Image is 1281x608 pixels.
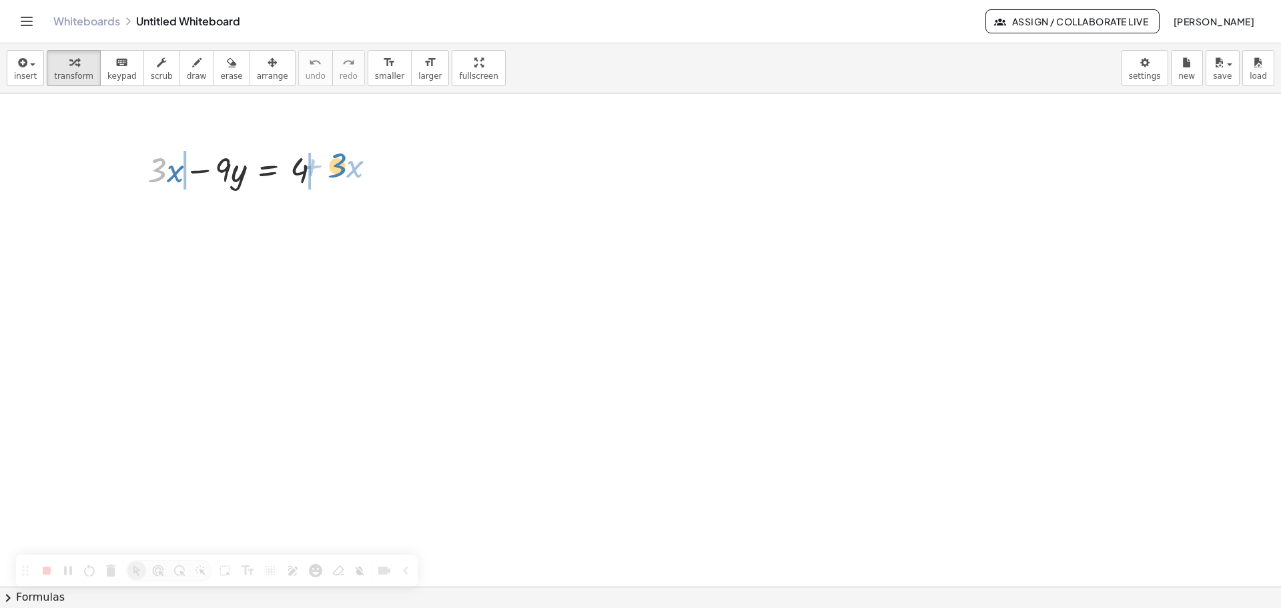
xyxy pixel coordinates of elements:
[1173,15,1254,27] span: [PERSON_NAME]
[179,50,214,86] button: draw
[1206,50,1240,86] button: save
[1213,71,1232,81] span: save
[16,11,37,32] button: Toggle navigation
[100,50,144,86] button: keyboardkeypad
[306,71,326,81] span: undo
[47,50,101,86] button: transform
[1162,9,1265,33] button: [PERSON_NAME]
[985,9,1160,33] button: Assign / Collaborate Live
[997,15,1148,27] span: Assign / Collaborate Live
[213,50,250,86] button: erase
[375,71,404,81] span: smaller
[54,71,93,81] span: transform
[14,71,37,81] span: insert
[187,71,207,81] span: draw
[332,50,365,86] button: redoredo
[368,50,412,86] button: format_sizesmaller
[424,55,436,71] i: format_size
[459,71,498,81] span: fullscreen
[115,55,128,71] i: keyboard
[1242,50,1274,86] button: load
[418,71,442,81] span: larger
[107,71,137,81] span: keypad
[151,71,173,81] span: scrub
[257,71,288,81] span: arrange
[342,55,355,71] i: redo
[220,71,242,81] span: erase
[1129,71,1161,81] span: settings
[1171,50,1203,86] button: new
[298,50,333,86] button: undoundo
[143,50,180,86] button: scrub
[383,55,396,71] i: format_size
[1178,71,1195,81] span: new
[340,71,358,81] span: redo
[411,50,449,86] button: format_sizelarger
[250,50,296,86] button: arrange
[7,50,44,86] button: insert
[1250,71,1267,81] span: load
[309,55,322,71] i: undo
[53,15,120,28] a: Whiteboards
[1122,50,1168,86] button: settings
[452,50,505,86] button: fullscreen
